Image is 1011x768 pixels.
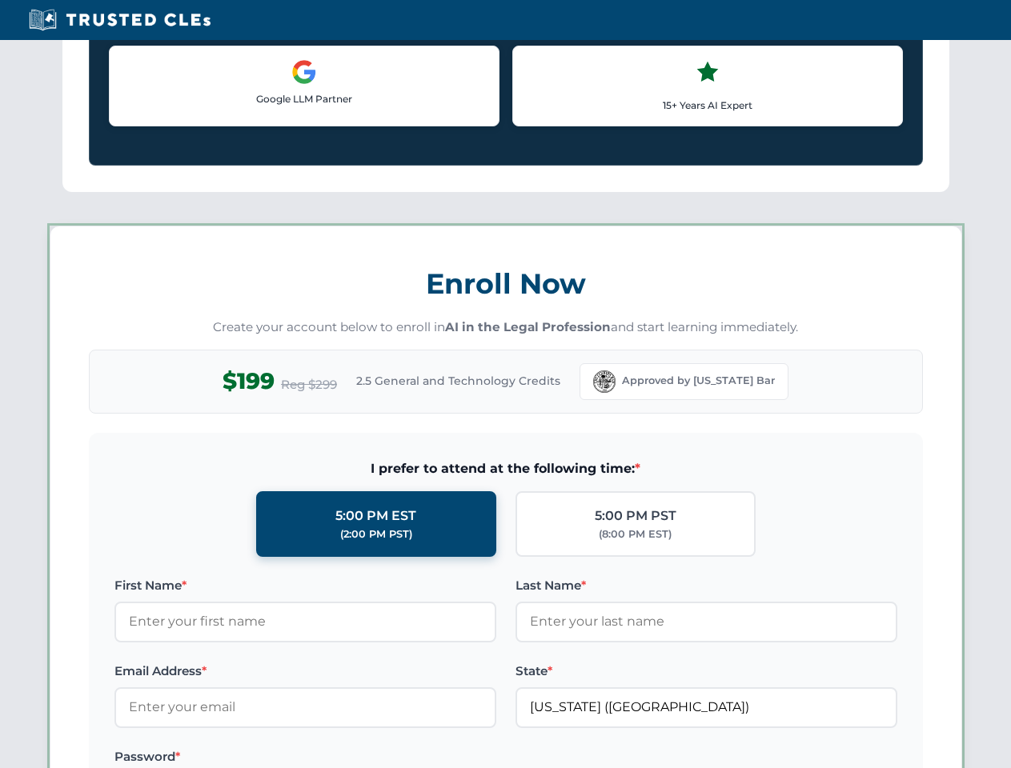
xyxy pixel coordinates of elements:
span: Reg $299 [281,375,337,394]
p: Create your account below to enroll in and start learning immediately. [89,318,923,337]
span: I prefer to attend at the following time: [114,458,897,479]
div: 5:00 PM EST [335,506,416,526]
input: Enter your email [114,687,496,727]
img: Trusted CLEs [24,8,215,32]
input: Enter your first name [114,602,496,642]
input: Florida (FL) [516,687,897,727]
label: Last Name [516,576,897,595]
span: $199 [223,363,275,399]
h3: Enroll Now [89,258,923,309]
strong: AI in the Legal Profession [445,319,611,334]
img: Google [291,59,317,85]
input: Enter your last name [516,602,897,642]
img: Florida Bar [593,370,616,393]
div: 5:00 PM PST [595,506,676,526]
span: Approved by [US_STATE] Bar [622,373,775,389]
label: Email Address [114,662,496,681]
label: First Name [114,576,496,595]
p: Google LLM Partner [122,91,486,106]
label: State [516,662,897,681]
div: (8:00 PM EST) [599,526,672,542]
span: 2.5 General and Technology Credits [356,372,560,390]
label: Password [114,747,496,766]
div: (2:00 PM PST) [340,526,412,542]
p: 15+ Years AI Expert [526,98,889,113]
